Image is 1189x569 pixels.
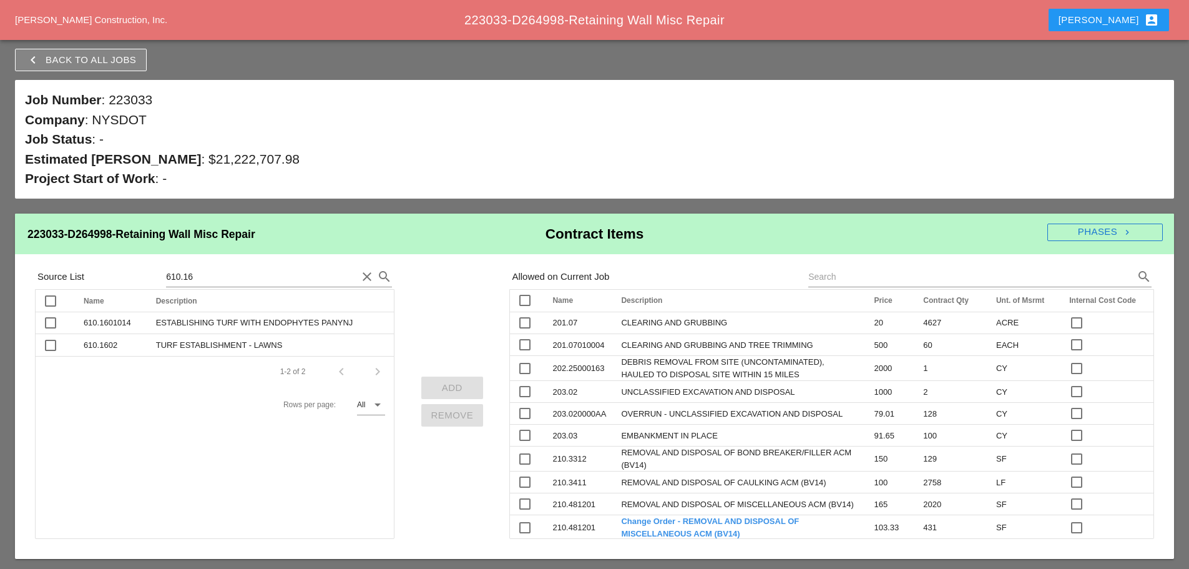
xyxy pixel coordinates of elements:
span: 103.33 [874,523,899,533]
span: Job Number [25,92,102,107]
div: Allowed on Current Job [509,264,1154,289]
i: chevron_left [26,52,41,67]
td: 203.03 [545,425,614,447]
td: 203.020000AA [545,403,614,425]
th: Contract Qty: Not sorted. Activate to sort ascending. [916,290,989,312]
button: Phases [1047,224,1163,241]
td: 210.481201 [545,515,614,540]
td: ESTABLISHING TURF WITH ENDOPHYTES PANYNJ [149,312,394,334]
td: 610.1601014 [76,312,149,334]
span: CY [996,431,1007,441]
span: 79.01 [874,409,894,419]
div: 1-2 of 2 [280,366,306,377]
th: Name: Not sorted. Activate to sort ascending. [545,290,614,312]
span: CLEARING AND GRUBBING AND TREE TRIMMING [621,340,813,350]
td: TURF ESTABLISHMENT - LAWNS [149,334,394,356]
span: REMOVAL AND DISPOSAL OF CAULKING ACM (BV14) [621,478,826,488]
td: 610.1602 [76,334,149,356]
span: 150 [874,454,888,464]
span: SF [996,454,1007,464]
div: Back to All Jobs [26,52,136,67]
h3: 223033-D264998-Retaining Wall Misc Repair [27,226,255,242]
div: Phases [1047,225,1163,239]
div: [PERSON_NAME] [1059,12,1159,27]
th: Internal Cost Code: Not sorted. Activate to sort ascending. [1062,290,1153,312]
button: [PERSON_NAME] [1049,9,1169,31]
input: Search [808,267,1117,287]
div: Source List [35,264,394,289]
th: Description: Not sorted. Activate to sort ascending. [149,290,394,312]
i: search [1137,269,1152,284]
i: navigate_next [1122,227,1132,237]
i: arrow_drop_down [370,397,385,412]
a: [PERSON_NAME] Construction, Inc. [15,14,167,25]
span: Job Status [25,132,92,146]
th: Price: Not sorted. Activate to sort ascending. [866,290,916,312]
i: search [377,269,392,284]
td: 210.481201 [545,493,614,515]
th: Unt. of Msrmt: Not sorted. Activate to sort ascending. [989,290,1062,312]
span: CY [996,387,1007,397]
span: LF [996,478,1006,488]
span: Change Order - REMOVAL AND DISPOSAL OF MISCELLANEOUS ACM (BV14) [621,517,799,539]
span: 2 [923,387,927,397]
td: 203.02 [545,381,614,403]
span: REMOVAL AND DISPOSAL OF MISCELLANEOUS ACM (BV14) [621,500,853,510]
span: 4627 [923,318,941,328]
span: Project Start of Work [25,171,155,186]
div: : NYSDOT [25,110,1164,130]
span: EACH [996,340,1019,350]
span: OVERRUN - UNCLASSIFIED EXCAVATION AND DISPOSAL [621,409,843,419]
td: 210.3312 [545,447,614,472]
span: CY [996,409,1007,419]
td: 210.3411 [545,472,614,493]
span: Estimated [PERSON_NAME] [25,152,201,166]
span: SF [996,500,1007,510]
td: 201.07 [545,312,614,334]
div: : - [25,169,1164,189]
span: EMBANKMENT IN PLACE [621,431,717,441]
span: CY [996,364,1007,374]
span: 500 [874,340,888,350]
span: 2020 [923,500,941,510]
td: 202.25000163 [545,356,614,381]
td: 201.07010004 [545,334,614,356]
span: SF [996,523,1007,533]
span: 1000 [874,387,892,397]
input: Search [166,267,357,287]
div: : 223033 [25,90,1164,110]
span: UNCLASSIFIED EXCAVATION AND DISPOSAL [621,387,795,397]
span: CLEARING AND GRUBBING [621,318,727,328]
div: Rows per page: [159,387,385,423]
span: 128 [923,409,937,419]
span: REMOVAL AND DISPOSAL OF BOND BREAKER/FILLER ACM (BV14) [621,448,851,470]
span: 431 [923,523,937,533]
div: All [357,399,365,410]
h2: Contract Items [25,224,1164,245]
span: 129 [923,454,937,464]
span: ACRE [996,318,1019,328]
a: Back to All Jobs [15,49,147,71]
th: Name: Not sorted. Activate to sort ascending. [76,290,149,312]
span: 100 [923,431,937,441]
span: 20 [874,318,883,328]
span: 91.65 [874,431,894,441]
span: 165 [874,500,888,510]
i: account_box [1144,12,1159,27]
i: clear [360,269,374,284]
span: 223033-D264998-Retaining Wall Misc Repair [464,13,725,27]
span: 2000 [874,364,892,374]
span: 2758 [923,478,941,488]
div: : - [25,129,1164,149]
th: Description: Not sorted. Activate to sort ascending. [614,290,866,312]
span: 60 [923,340,932,350]
span: DEBRIS REMOVAL FROM SITE (UNCONTAMINATED), HAULED TO DISPOSAL SITE WITHIN 15 MILES [621,357,824,380]
div: : $21,222,707.98 [25,149,1164,169]
span: 1 [923,364,927,374]
span: 100 [874,478,888,488]
span: Company [25,112,85,127]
